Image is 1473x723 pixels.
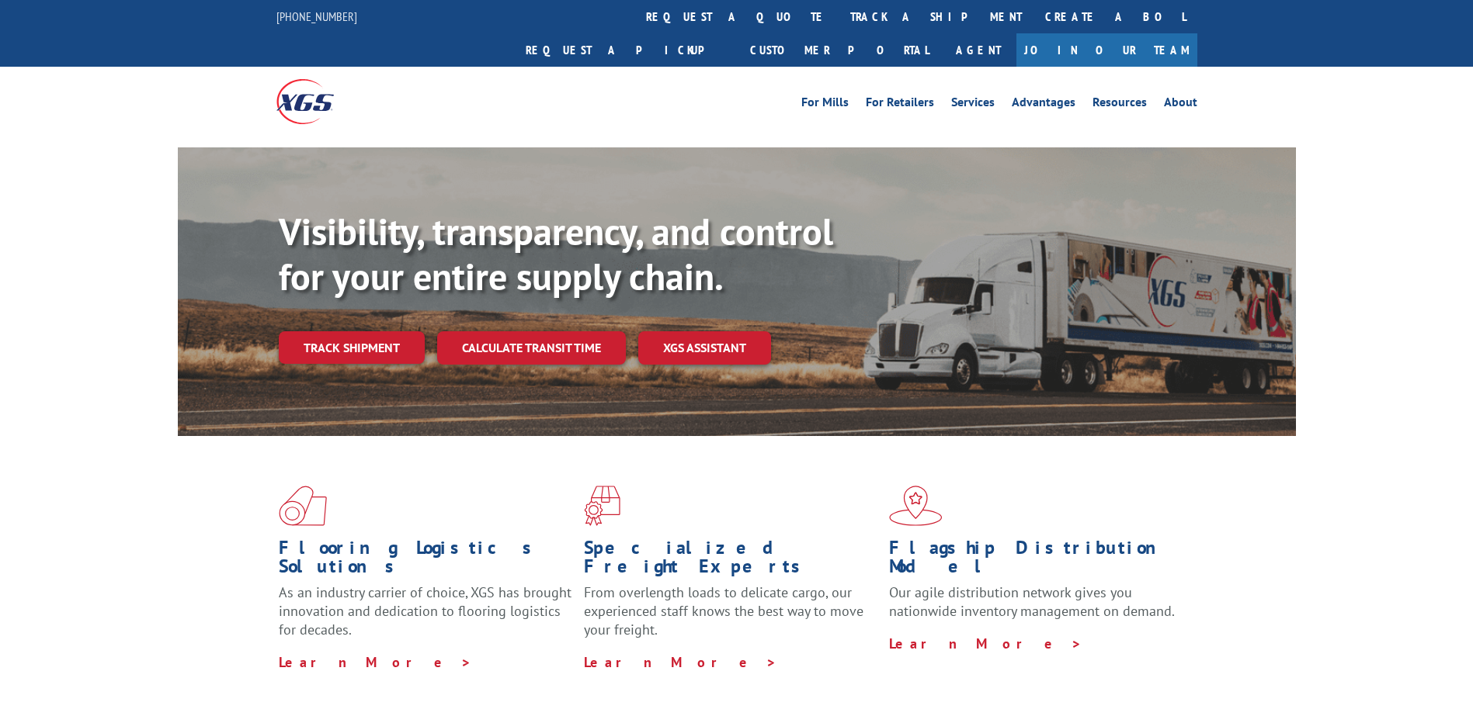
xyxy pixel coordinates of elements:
a: About [1164,96,1197,113]
a: Learn More > [279,653,472,671]
h1: Flooring Logistics Solutions [279,538,572,583]
span: As an industry carrier of choice, XGS has brought innovation and dedication to flooring logistics... [279,583,571,638]
a: Customer Portal [738,33,940,67]
a: For Mills [801,96,849,113]
img: xgs-icon-flagship-distribution-model-red [889,486,943,526]
img: xgs-icon-focused-on-flooring-red [584,486,620,526]
a: Services [951,96,995,113]
b: Visibility, transparency, and control for your entire supply chain. [279,207,833,300]
a: Learn More > [889,635,1082,652]
a: Learn More > [584,653,777,671]
a: Calculate transit time [437,331,626,365]
img: xgs-icon-total-supply-chain-intelligence-red [279,486,327,526]
a: Advantages [1012,96,1075,113]
h1: Flagship Distribution Model [889,538,1183,583]
h1: Specialized Freight Experts [584,538,877,583]
a: Resources [1093,96,1147,113]
a: For Retailers [866,96,934,113]
a: Track shipment [279,331,425,364]
span: Our agile distribution network gives you nationwide inventory management on demand. [889,583,1175,620]
a: Join Our Team [1016,33,1197,67]
a: [PHONE_NUMBER] [276,9,357,24]
a: Request a pickup [514,33,738,67]
a: XGS ASSISTANT [638,331,771,365]
a: Agent [940,33,1016,67]
p: From overlength loads to delicate cargo, our experienced staff knows the best way to move your fr... [584,583,877,652]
